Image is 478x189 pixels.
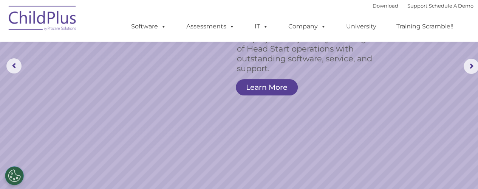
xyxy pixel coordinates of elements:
[237,34,379,73] rs-layer: Simplify the day-to-day challenges of Head Start operations with outstanding software, service, a...
[105,81,137,87] span: Phone number
[339,19,384,34] a: University
[5,166,24,185] button: Cookies Settings
[373,3,473,9] font: |
[179,19,242,34] a: Assessments
[281,19,334,34] a: Company
[247,19,276,34] a: IT
[236,79,298,95] a: Learn More
[429,3,473,9] a: Schedule A Demo
[105,50,128,56] span: Last name
[5,0,80,38] img: ChildPlus by Procare Solutions
[407,3,427,9] a: Support
[124,19,174,34] a: Software
[389,19,461,34] a: Training Scramble!!
[440,153,478,189] iframe: Chat Widget
[373,3,398,9] a: Download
